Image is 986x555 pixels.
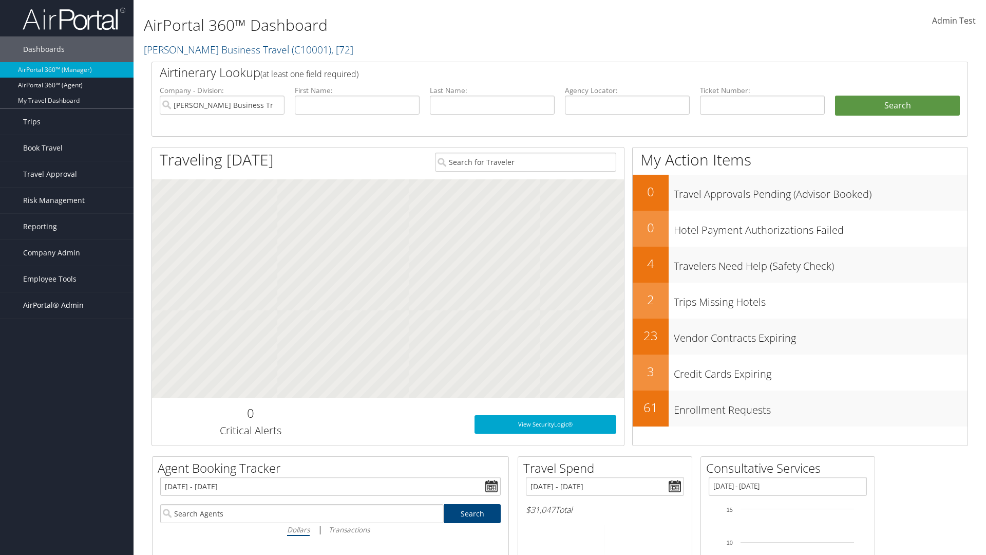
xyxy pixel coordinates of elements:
h2: 61 [633,399,669,416]
h2: 2 [633,291,669,308]
h3: Travelers Need Help (Safety Check) [674,254,968,273]
a: Search [444,504,501,523]
span: Admin Test [932,15,976,26]
img: airportal-logo.png [23,7,125,31]
span: Book Travel [23,135,63,161]
a: 4Travelers Need Help (Safety Check) [633,247,968,283]
a: 61Enrollment Requests [633,391,968,427]
span: ( C10001 ) [292,43,331,57]
a: [PERSON_NAME] Business Travel [144,43,353,57]
tspan: 10 [727,540,733,546]
label: Company - Division: [160,85,285,96]
h2: 0 [633,183,669,200]
span: AirPortal® Admin [23,292,84,318]
h2: Airtinerary Lookup [160,64,892,81]
span: (at least one field required) [260,68,358,80]
h2: 23 [633,327,669,344]
span: Employee Tools [23,266,77,292]
span: Reporting [23,214,57,239]
a: 3Credit Cards Expiring [633,355,968,391]
h2: 0 [633,219,669,236]
label: Ticket Number: [700,85,825,96]
h2: Travel Spend [523,459,692,477]
h6: Total [526,504,684,515]
h3: Vendor Contracts Expiring [674,326,968,345]
h3: Hotel Payment Authorizations Failed [674,218,968,237]
span: Travel Approval [23,161,77,187]
h2: 0 [160,404,341,422]
i: Transactions [329,525,370,534]
input: Search for Traveler [435,153,616,172]
h3: Credit Cards Expiring [674,362,968,381]
span: $31,047 [526,504,555,515]
tspan: 15 [727,507,733,513]
input: Search Agents [160,504,444,523]
h1: AirPortal 360™ Dashboard [144,14,698,36]
label: Last Name: [430,85,555,96]
a: 23Vendor Contracts Expiring [633,319,968,355]
a: 2Trips Missing Hotels [633,283,968,319]
span: Risk Management [23,188,85,213]
label: First Name: [295,85,420,96]
span: Company Admin [23,240,80,266]
span: Dashboards [23,36,65,62]
h3: Enrollment Requests [674,398,968,417]
h2: Agent Booking Tracker [158,459,508,477]
h3: Travel Approvals Pending (Advisor Booked) [674,182,968,201]
h2: Consultative Services [706,459,875,477]
span: , [ 72 ] [331,43,353,57]
h1: My Action Items [633,149,968,171]
h3: Trips Missing Hotels [674,290,968,309]
h2: 4 [633,255,669,272]
h3: Critical Alerts [160,423,341,438]
label: Agency Locator: [565,85,690,96]
a: 0Travel Approvals Pending (Advisor Booked) [633,175,968,211]
div: | [160,523,501,536]
span: Trips [23,109,41,135]
a: View SecurityLogic® [475,415,616,434]
h1: Traveling [DATE] [160,149,274,171]
a: Admin Test [932,5,976,37]
a: 0Hotel Payment Authorizations Failed [633,211,968,247]
i: Dollars [287,525,310,534]
button: Search [835,96,960,116]
h2: 3 [633,363,669,380]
